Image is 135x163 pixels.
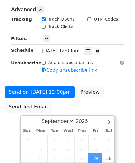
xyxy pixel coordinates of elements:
[48,59,93,66] label: Add unsubscribe link
[74,118,96,124] input: Year
[48,144,61,153] span: September 9, 2025
[75,129,88,133] span: Thu
[94,16,118,22] label: UTM Codes
[61,129,75,133] span: Wed
[61,153,75,163] span: September 17, 2025
[88,135,102,144] span: September 5, 2025
[5,86,75,98] a: Send on [DATE] 12:00pm
[21,153,34,163] span: September 14, 2025
[104,133,135,163] iframe: Chat Widget
[5,101,52,113] a: Send Test Email
[11,60,41,65] strong: Unsubscribe
[61,135,75,144] span: September 3, 2025
[61,144,75,153] span: September 10, 2025
[42,67,97,73] a: Copy unsubscribe link
[48,153,61,163] span: September 16, 2025
[75,135,88,144] span: September 4, 2025
[21,144,34,153] span: September 7, 2025
[21,135,34,144] span: August 31, 2025
[34,144,48,153] span: September 8, 2025
[75,144,88,153] span: September 11, 2025
[48,23,74,30] label: Track Clicks
[76,86,103,98] a: Preview
[42,48,80,54] span: [DATE] 12:00pm
[88,153,102,163] span: September 19, 2025
[48,16,75,22] label: Track Opens
[102,129,116,133] span: Sat
[48,135,61,144] span: September 2, 2025
[34,135,48,144] span: September 1, 2025
[11,6,124,13] h5: Advanced
[21,129,34,133] span: Sun
[34,129,48,133] span: Mon
[102,135,116,144] span: September 6, 2025
[48,129,61,133] span: Tue
[11,48,33,53] strong: Schedule
[11,17,32,22] strong: Tracking
[88,129,102,133] span: Fri
[11,36,27,41] strong: Filters
[75,153,88,163] span: September 18, 2025
[102,144,116,153] span: September 13, 2025
[88,144,102,153] span: September 12, 2025
[34,153,48,163] span: September 15, 2025
[102,153,116,163] span: September 20, 2025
